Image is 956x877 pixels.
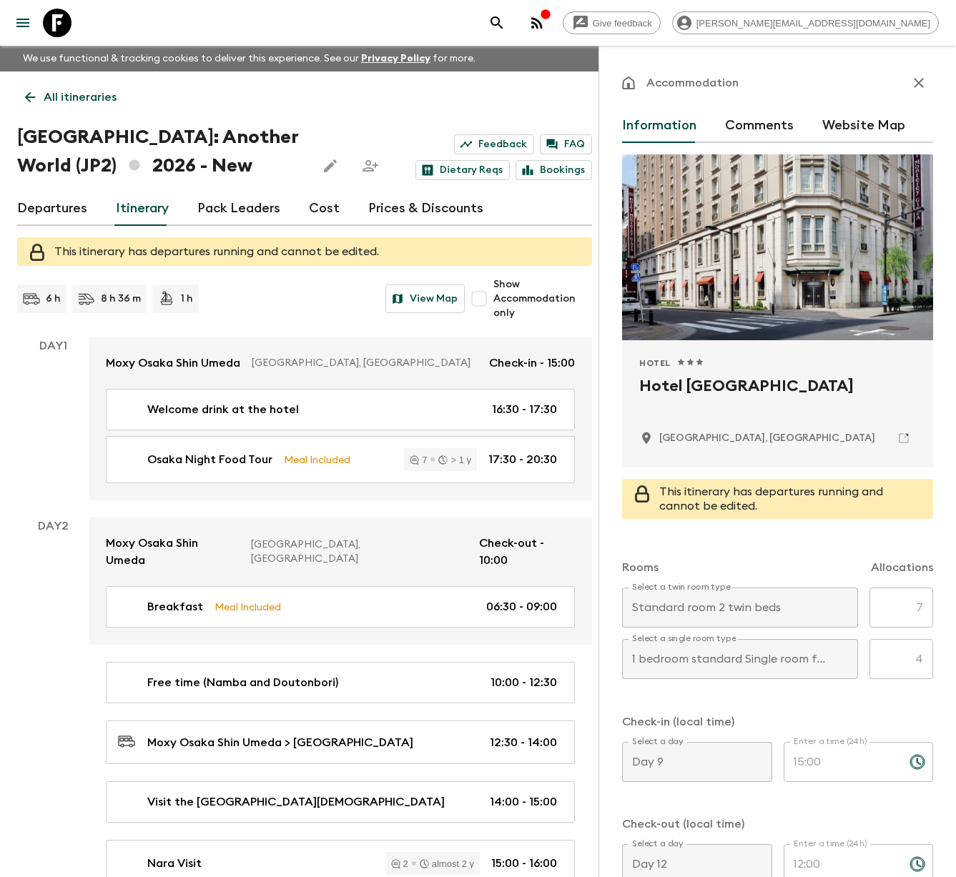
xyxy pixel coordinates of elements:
label: Enter a time (24h) [794,735,867,748]
p: 15:00 - 16:00 [491,855,557,872]
a: Privacy Policy [361,54,430,64]
p: Rooms [622,559,659,576]
p: We use functional & tracking cookies to deliver this experience. See our for more. [17,46,481,71]
p: Meal Included [284,452,350,467]
button: Edit this itinerary [316,152,345,180]
div: 7 [410,455,427,465]
span: [PERSON_NAME][EMAIL_ADDRESS][DOMAIN_NAME] [689,18,938,29]
p: Accommodation [646,74,739,91]
span: Show Accommodation only [493,277,592,320]
span: This itinerary has departures running and cannot be edited. [54,246,379,257]
div: > 1 y [438,455,471,465]
p: Osaka Night Food Tour [147,451,272,468]
a: Prices & Discounts [368,192,483,226]
h2: Hotel [GEOGRAPHIC_DATA] [639,375,916,420]
p: Nara Visit [147,855,202,872]
p: 8 h 36 m [101,292,141,306]
p: Check-in - 15:00 [489,355,575,372]
a: Visit the [GEOGRAPHIC_DATA][DEMOGRAPHIC_DATA]14:00 - 15:00 [106,781,575,823]
p: [GEOGRAPHIC_DATA], [GEOGRAPHIC_DATA] [252,356,478,370]
p: 10:00 - 12:30 [491,674,557,691]
button: Website Map [822,109,905,143]
a: FAQ [540,134,592,154]
p: Day 1 [17,337,89,355]
span: This itinerary has departures running and cannot be edited. [659,486,883,512]
p: Breakfast [147,598,203,615]
button: Comments [725,109,794,143]
a: Give feedback [563,11,661,34]
span: Share this itinerary [356,152,385,180]
p: 6 h [46,292,61,306]
div: [PERSON_NAME][EMAIL_ADDRESS][DOMAIN_NAME] [672,11,939,34]
a: Pack Leaders [197,192,280,226]
button: menu [9,9,37,37]
p: Day 2 [17,517,89,535]
label: Select a day [632,838,683,850]
button: View Map [385,284,465,313]
button: Information [622,109,696,143]
input: hh:mm [784,742,898,782]
label: Select a single room type [632,633,736,645]
div: Photo of Hotel Monterey Ginza [622,154,933,340]
a: Itinerary [116,192,169,226]
p: All itineraries [44,89,117,106]
p: 14:00 - 15:00 [490,793,557,811]
a: Welcome drink at the hotel16:30 - 17:30 [106,389,575,430]
p: Visit the [GEOGRAPHIC_DATA][DEMOGRAPHIC_DATA] [147,793,445,811]
a: All itineraries [17,83,124,112]
label: Select a day [632,735,683,748]
p: 17:30 - 20:30 [488,451,557,468]
a: Bookings [516,160,592,180]
p: 12:30 - 14:00 [490,734,557,751]
p: 16:30 - 17:30 [492,401,557,418]
h1: [GEOGRAPHIC_DATA]: Another World (JP2) 2026 - New [17,123,305,180]
p: Moxy Osaka Shin Umeda [106,535,240,569]
div: 2 [391,859,408,868]
a: Departures [17,192,87,226]
span: Hotel [639,357,671,369]
a: Dietary Reqs [415,160,510,180]
a: Cost [309,192,340,226]
p: Check-out - 10:00 [479,535,575,569]
label: Select a twin room type [632,581,731,593]
p: 1 h [181,292,193,306]
a: Moxy Osaka Shin Umeda[GEOGRAPHIC_DATA], [GEOGRAPHIC_DATA]Check-in - 15:00 [89,337,592,389]
div: almost 2 y [420,859,474,868]
p: Moxy Osaka Shin Umeda [106,355,240,372]
a: BreakfastMeal Included06:30 - 09:00 [106,586,575,628]
a: Moxy Osaka Shin Umeda[GEOGRAPHIC_DATA], [GEOGRAPHIC_DATA]Check-out - 10:00 [89,517,592,586]
span: Give feedback [585,18,660,29]
p: 06:30 - 09:00 [486,598,557,615]
a: Moxy Osaka Shin Umeda > [GEOGRAPHIC_DATA]12:30 - 14:00 [106,720,575,764]
p: Allocations [871,559,933,576]
label: Enter a time (24h) [794,838,867,850]
p: Tokyo, Japan [659,431,875,445]
p: [GEOGRAPHIC_DATA], [GEOGRAPHIC_DATA] [251,537,468,566]
a: Free time (Namba and Doutonbori)10:00 - 12:30 [106,662,575,703]
p: Check-in (local time) [622,713,933,730]
button: search adventures [483,9,511,37]
p: Free time (Namba and Doutonbori) [147,674,338,691]
p: Welcome drink at the hotel [147,401,299,418]
p: Moxy Osaka Shin Umeda > [GEOGRAPHIC_DATA] [147,734,413,751]
a: Feedback [454,134,534,154]
p: Meal Included [215,599,281,615]
a: Osaka Night Food TourMeal Included7> 1 y17:30 - 20:30 [106,436,575,483]
p: Check-out (local time) [622,816,933,833]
